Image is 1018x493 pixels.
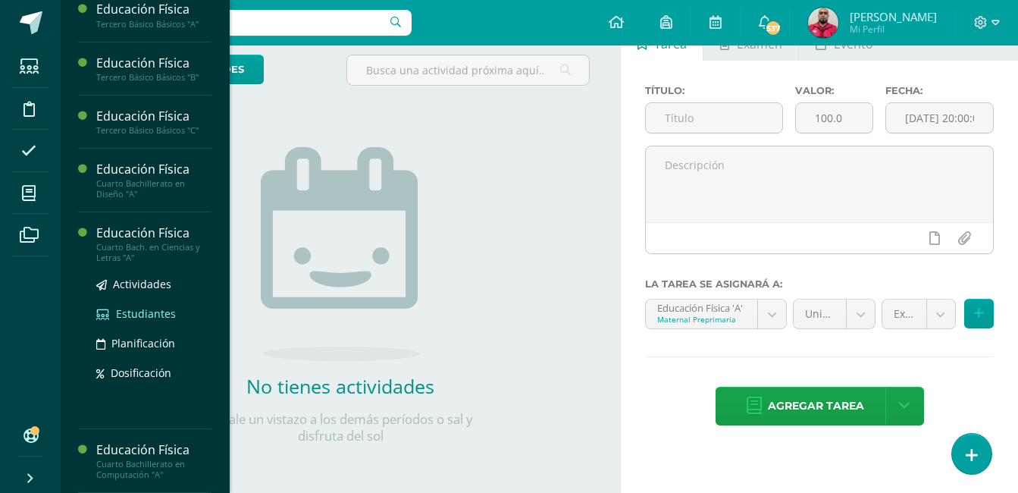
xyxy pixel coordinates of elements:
span: [PERSON_NAME] [850,9,937,24]
span: Estudiantes [116,306,176,321]
div: Cuarto Bach. en Ciencias y Letras "A" [96,242,211,263]
div: Educación Física [96,55,211,72]
input: Fecha de entrega [886,103,993,133]
input: Busca un usuario... [70,10,412,36]
span: Examen (40.0%) [894,300,915,328]
span: Mi Perfil [850,23,937,36]
a: Examen [703,24,798,61]
a: Evento [799,24,889,61]
label: Valor: [795,85,873,96]
label: Título: [645,85,783,96]
span: Actividades [113,277,171,291]
input: Título [646,103,782,133]
span: Unidad 4 [805,300,835,328]
span: Agregar tarea [768,388,864,425]
span: Dosificación [111,366,171,380]
div: Tercero Básico Básicos "B" [96,72,211,83]
span: 537 [765,20,782,36]
input: Puntos máximos [796,103,872,133]
a: Estudiantes [96,305,211,322]
div: Educación Física [96,1,211,18]
a: Examen (40.0%) [882,300,955,328]
img: no_activities.png [261,147,420,361]
div: Cuarto Bachillerato en Diseño "A" [96,178,211,199]
a: Unidad 4 [794,300,875,328]
div: Educación Física [96,108,211,125]
a: Educación FísicaTercero Básico Básicos "A" [96,1,211,29]
p: Échale un vistazo a los demás períodos o sal y disfruta del sol [189,411,492,444]
a: Tarea [621,24,703,61]
div: Maternal Preprimaria [657,314,746,325]
h2: No tienes actividades [189,373,492,399]
input: Busca una actividad próxima aquí... [347,55,589,85]
div: Tercero Básico Básicos "C" [96,125,211,136]
div: Educación Física [96,161,211,178]
a: Educación FísicaTercero Básico Básicos "C" [96,108,211,136]
div: Tercero Básico Básicos "A" [96,19,211,30]
a: Educación FísicaCuarto Bachillerato en Diseño "A" [96,161,211,199]
a: Planificación [96,334,211,352]
a: Educación Física 'A'Maternal Preprimaria [646,300,786,328]
a: Educación FísicaTercero Básico Básicos "B" [96,55,211,83]
div: Cuarto Bachillerato en Computación "A" [96,459,211,480]
a: Actividades [96,275,211,293]
div: Educación Física [96,225,211,242]
a: Educación FísicaCuarto Bachillerato en Computación "A" [96,441,211,480]
a: Dosificación [96,364,211,382]
label: La tarea se asignará a: [645,278,994,290]
span: Planificación [111,336,175,350]
a: Educación FísicaCuarto Bach. en Ciencias y Letras "A" [96,225,211,263]
div: Educación Física [96,441,211,459]
label: Fecha: [885,85,994,96]
div: Educación Física 'A' [657,300,746,314]
img: 699f996382d957f3ff098085f0ddc897.png [808,8,838,38]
